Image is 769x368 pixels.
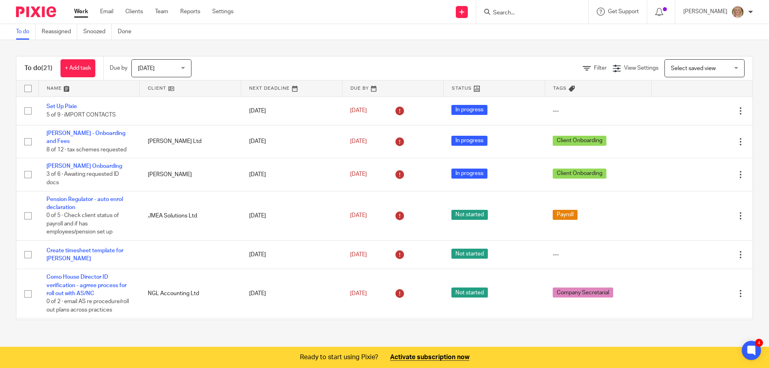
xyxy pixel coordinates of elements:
[671,66,716,71] span: Select saved view
[451,136,487,146] span: In progress
[608,9,639,14] span: Get Support
[41,65,52,71] span: (21)
[451,210,488,220] span: Not started
[731,6,744,18] img: JW%20photo.JPG
[100,8,113,16] a: Email
[241,318,342,351] td: [DATE]
[46,299,129,313] span: 0 of 2 · email AS re procedure/roll out plans across practices
[350,139,367,144] span: [DATE]
[140,191,241,240] td: JMEA Solutions Ltd
[755,339,763,347] div: 4
[553,251,643,259] div: ---
[180,8,200,16] a: Reports
[624,65,658,71] span: View Settings
[241,191,342,240] td: [DATE]
[553,86,567,90] span: Tags
[140,158,241,191] td: [PERSON_NAME]
[16,6,56,17] img: Pixie
[241,269,342,318] td: [DATE]
[553,136,606,146] span: Client Onboarding
[350,172,367,177] span: [DATE]
[24,64,52,72] h1: To do
[140,125,241,158] td: [PERSON_NAME] Ltd
[118,24,137,40] a: Done
[46,172,119,186] span: 3 of 6 · Awaiting requested ID docs
[140,318,241,351] td: [PERSON_NAME] Limited
[350,291,367,296] span: [DATE]
[350,213,367,219] span: [DATE]
[46,112,116,118] span: 5 of 9 · iMPORT CONTACTS
[553,210,578,220] span: Payroll
[46,213,119,235] span: 0 of 5 · Check client status of payroll and if has employees/pension set up
[60,59,95,77] a: + Add task
[683,8,727,16] p: [PERSON_NAME]
[451,288,488,298] span: Not started
[241,240,342,269] td: [DATE]
[451,105,487,115] span: In progress
[125,8,143,16] a: Clients
[553,107,643,115] div: ---
[241,125,342,158] td: [DATE]
[46,104,77,109] a: Set Up Pixie
[74,8,88,16] a: Work
[241,158,342,191] td: [DATE]
[138,66,155,71] span: [DATE]
[42,24,77,40] a: Reassigned
[594,65,607,71] span: Filter
[46,197,123,210] a: Pension Regulator - auto enrol declaration
[241,97,342,125] td: [DATE]
[46,131,125,144] a: [PERSON_NAME] - Onboarding and Fees
[46,248,123,261] a: Create timesheet template for [PERSON_NAME]
[212,8,234,16] a: Settings
[553,288,613,298] span: Company Secretarial
[492,10,564,17] input: Search
[140,269,241,318] td: NGL Accounting Ltd
[350,108,367,114] span: [DATE]
[46,163,122,169] a: [PERSON_NAME] Onboarding
[553,169,606,179] span: Client Onboarding
[451,169,487,179] span: In progress
[110,64,127,72] p: Due by
[46,147,127,153] span: 8 of 12 · tax schemes requested
[155,8,168,16] a: Team
[451,249,488,259] span: Not started
[83,24,112,40] a: Snoozed
[16,24,36,40] a: To do
[46,274,127,296] a: Como House Director ID verification - agrree process for roll out with AS/NC
[350,252,367,257] span: [DATE]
